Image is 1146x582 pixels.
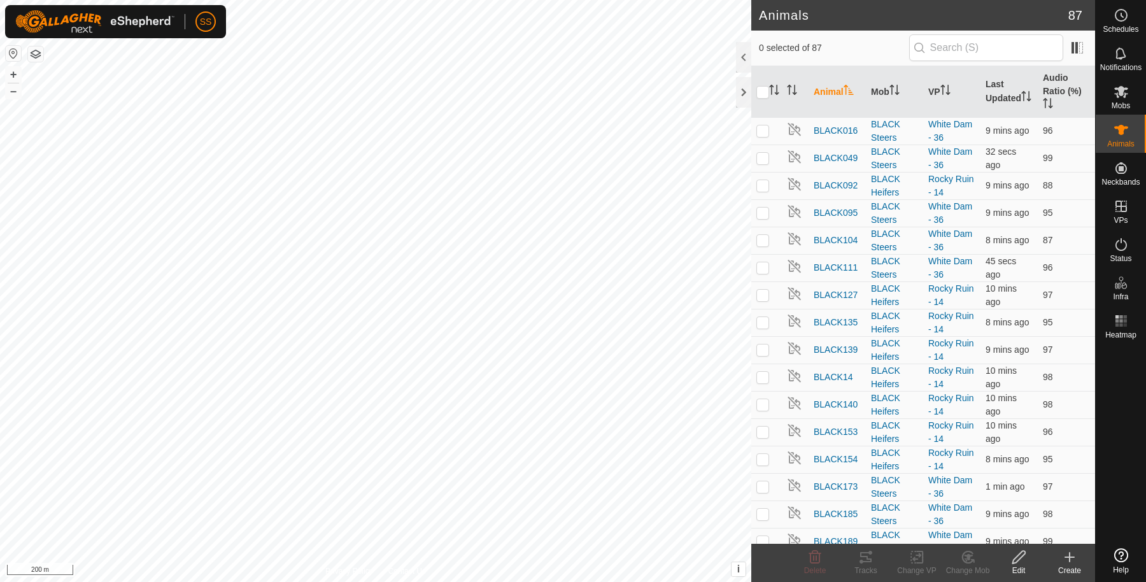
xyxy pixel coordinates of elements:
img: returning off [787,204,802,219]
span: BLACK14 [814,371,852,384]
div: Tracks [840,565,891,576]
span: Animals [1107,140,1135,148]
div: BLACK Steers [871,529,918,555]
span: 12 Sept 2025, 1:14 pm [986,420,1017,444]
div: BLACK Steers [871,145,918,172]
span: 12 Sept 2025, 1:15 pm [986,235,1029,245]
span: 12 Sept 2025, 1:15 pm [986,208,1029,218]
span: i [737,564,740,574]
p-sorticon: Activate to sort [1021,93,1031,103]
span: 98 [1043,372,1053,382]
span: 98 [1043,509,1053,519]
span: BLACK139 [814,343,858,357]
span: 96 [1043,427,1053,437]
a: Rocky Ruin - 14 [928,338,974,362]
span: 99 [1043,153,1053,163]
span: SS [200,15,212,29]
span: BLACK140 [814,398,858,411]
img: returning off [787,532,802,548]
a: Contact Us [388,565,426,577]
a: Rocky Ruin - 14 [928,311,974,334]
div: BLACK Steers [871,255,918,281]
span: Help [1113,566,1129,574]
a: White Dam - 36 [928,201,972,225]
span: 95 [1043,317,1053,327]
button: + [6,67,21,82]
img: returning off [787,176,802,192]
span: 12 Sept 2025, 1:15 pm [986,509,1029,519]
a: White Dam - 36 [928,229,972,252]
span: BLACK016 [814,124,858,138]
p-sorticon: Activate to sort [769,87,779,97]
img: returning off [787,122,802,137]
span: BLACK154 [814,453,858,466]
span: 95 [1043,208,1053,218]
a: White Dam - 36 [928,146,972,170]
span: BLACK127 [814,288,858,302]
span: BLACK135 [814,316,858,329]
span: 95 [1043,454,1053,464]
button: Reset Map [6,46,21,61]
button: – [6,83,21,99]
a: Rocky Ruin - 14 [928,420,974,444]
span: 12 Sept 2025, 1:14 pm [986,180,1029,190]
img: returning off [787,259,802,274]
a: White Dam - 36 [928,119,972,143]
img: returning off [787,478,802,493]
a: Help [1096,543,1146,579]
span: 12 Sept 2025, 1:15 pm [986,317,1029,327]
span: Infra [1113,293,1128,301]
span: BLACK095 [814,206,858,220]
span: BLACK189 [814,535,858,548]
p-sorticon: Activate to sort [787,87,797,97]
div: Change Mob [942,565,993,576]
img: returning off [787,286,802,301]
span: 97 [1043,344,1053,355]
span: 12 Sept 2025, 1:23 pm [986,146,1016,170]
div: BLACK Heifers [871,309,918,336]
div: Edit [993,565,1044,576]
a: Rocky Ruin - 14 [928,393,974,416]
div: BLACK Heifers [871,337,918,364]
th: Animal [809,66,866,118]
span: 12 Sept 2025, 1:14 pm [986,283,1017,307]
a: White Dam - 36 [928,530,972,553]
span: 87 [1068,6,1082,25]
span: 12 Sept 2025, 1:15 pm [986,536,1029,546]
div: BLACK Steers [871,227,918,254]
span: BLACK185 [814,507,858,521]
span: 98 [1043,399,1053,409]
span: Status [1110,255,1131,262]
p-sorticon: Activate to sort [889,87,900,97]
div: Create [1044,565,1095,576]
div: BLACK Heifers [871,446,918,473]
h2: Animals [759,8,1068,23]
img: returning off [787,368,802,383]
span: 12 Sept 2025, 1:23 pm [986,481,1024,492]
span: 96 [1043,125,1053,136]
img: returning off [787,450,802,465]
span: Delete [804,566,826,575]
img: returning off [787,423,802,438]
div: BLACK Steers [871,118,918,145]
div: BLACK Steers [871,474,918,500]
img: returning off [787,231,802,246]
span: BLACK173 [814,480,858,493]
span: 12 Sept 2025, 1:15 pm [986,125,1029,136]
span: Mobs [1112,102,1130,110]
button: Map Layers [28,46,43,62]
th: Audio Ratio (%) [1038,66,1095,118]
span: BLACK153 [814,425,858,439]
img: Gallagher Logo [15,10,174,33]
span: BLACK092 [814,179,858,192]
span: 96 [1043,262,1053,273]
img: returning off [787,505,802,520]
input: Search (S) [909,34,1063,61]
div: BLACK Heifers [871,392,918,418]
th: VP [923,66,980,118]
a: White Dam - 36 [928,502,972,526]
div: Change VP [891,565,942,576]
a: Rocky Ruin - 14 [928,366,974,389]
a: Rocky Ruin - 14 [928,448,974,471]
div: BLACK Steers [871,501,918,528]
